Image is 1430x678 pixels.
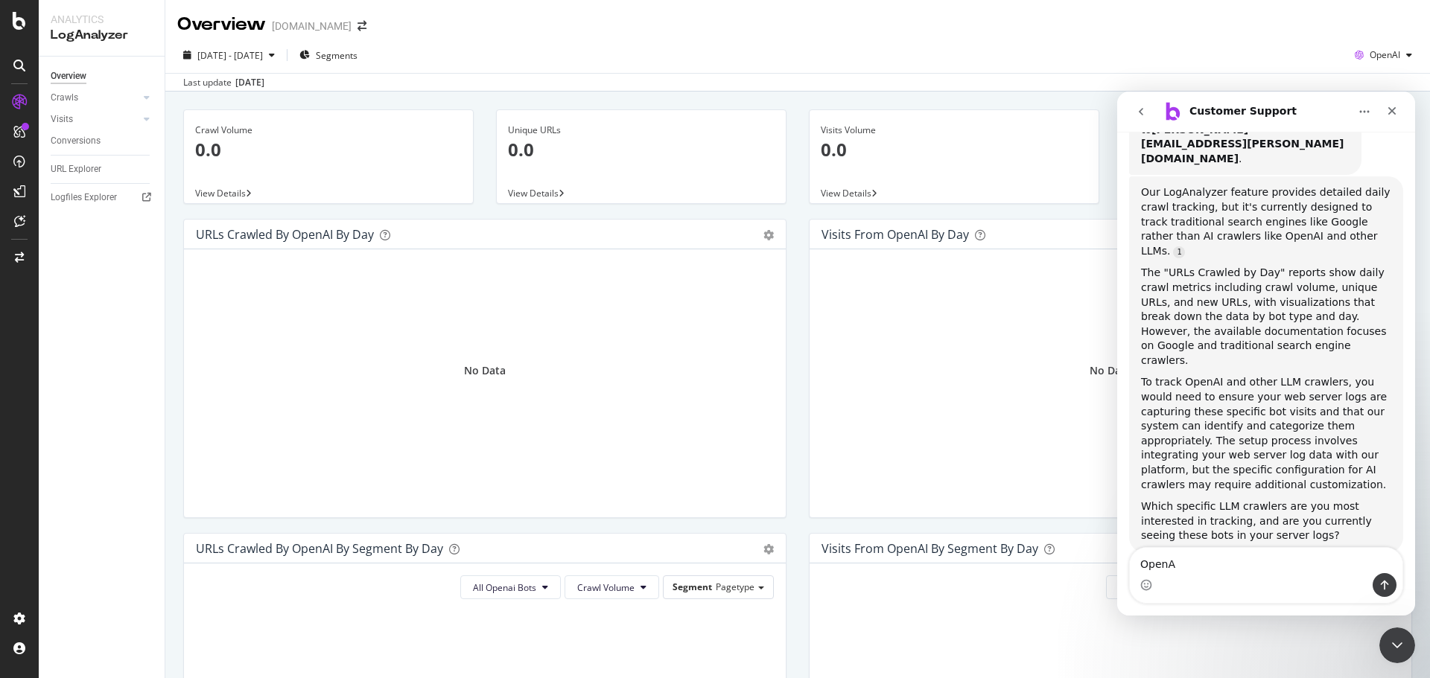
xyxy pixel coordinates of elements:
span: Pagetype [716,581,754,593]
div: Last update [183,76,264,89]
div: [DOMAIN_NAME] [272,19,352,33]
span: [DATE] - [DATE] [197,49,263,62]
a: Visits [51,112,139,127]
div: gear [763,544,774,554]
span: Crawl Volume [577,581,635,594]
div: Visits from OpenAI by day [822,227,969,242]
div: LogAnalyzer [51,27,153,44]
div: Crawls [51,90,78,106]
div: Crawl Volume [195,124,462,137]
div: Visits from OpenAI By Segment By Day [822,541,1038,556]
span: View Details [821,187,871,199]
div: Conversions [51,133,101,149]
span: OpenAI [1370,48,1400,61]
div: URLs Crawled by OpenAI By Segment By Day [196,541,443,556]
span: Segment [673,581,712,593]
div: No Data [1090,363,1131,378]
div: Analytics [51,12,153,27]
a: URL Explorer [51,161,154,177]
div: Unique URLs [508,124,775,137]
div: URL Explorer [51,161,101,177]
span: View Details [195,187,246,199]
span: All Openai Bots [473,581,536,594]
div: Visits [51,112,73,127]
div: arrow-right-arrow-left [357,21,366,31]
div: Overview [177,12,266,37]
div: Overview [51,68,86,84]
button: [DATE] - [DATE] [177,43,281,67]
button: All Openai Bots [460,575,561,599]
a: Crawls [51,90,139,106]
iframe: Intercom live chat [1117,92,1415,615]
a: Overview [51,68,154,84]
button: Crawl Volume [565,575,659,599]
div: gear [763,230,774,240]
button: All Devices [1106,575,1189,599]
p: 0.0 [195,137,462,162]
a: Logfiles Explorer [51,190,154,205]
div: Logfiles Explorer [51,190,117,205]
div: No Data [464,363,506,378]
iframe: Intercom live chat [1379,627,1415,663]
div: URLs Crawled by OpenAI by day [196,227,374,242]
button: OpenAI [1349,43,1418,67]
button: Segments [293,43,363,67]
a: Conversions [51,133,154,149]
span: View Details [508,187,559,199]
div: Visits Volume [821,124,1087,137]
span: Segments [316,49,357,62]
p: 0.0 [821,137,1087,162]
div: [DATE] [235,76,264,89]
p: 0.0 [508,137,775,162]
